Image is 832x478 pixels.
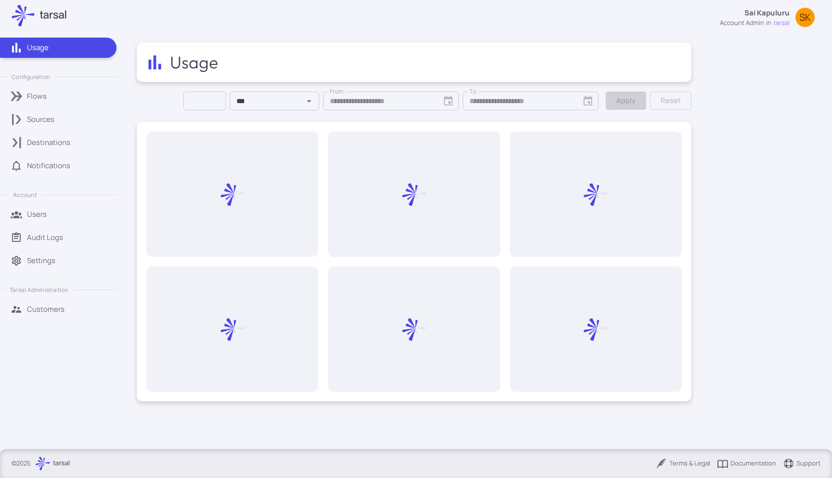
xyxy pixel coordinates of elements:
p: Users [27,209,47,220]
label: From [330,87,344,96]
a: Terms & Legal [656,458,710,469]
img: Loading... [584,183,608,207]
p: Audit Logs [27,232,63,243]
h2: Usage [170,52,220,72]
img: Loading... [584,318,608,342]
button: Open [302,94,316,108]
p: © 2025 [12,459,31,468]
p: Notifications [27,160,70,171]
a: Support [783,458,820,469]
span: tarsal [773,18,790,28]
img: Loading... [221,318,245,342]
p: Sai Kapuluru [744,8,790,18]
button: Reset [650,92,691,110]
label: To [469,87,476,96]
p: Usage [27,42,49,53]
img: Loading... [402,183,426,207]
p: Flows [27,91,47,102]
span: in [766,18,771,28]
p: Settings [27,255,55,266]
p: Customers [27,304,65,315]
span: SK [799,13,811,22]
div: account admin [720,18,764,28]
p: Sources [27,114,54,125]
img: Loading... [402,318,426,342]
button: Apply [606,92,646,110]
a: Documentation [717,458,776,469]
img: Loading... [221,183,245,207]
p: Account [13,191,37,199]
button: Sai Kapuluruaccount adminintarsalSK [714,4,820,31]
p: Destinations [27,137,70,148]
p: Tarsal Administration [10,286,68,294]
p: Configuration [12,73,50,81]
